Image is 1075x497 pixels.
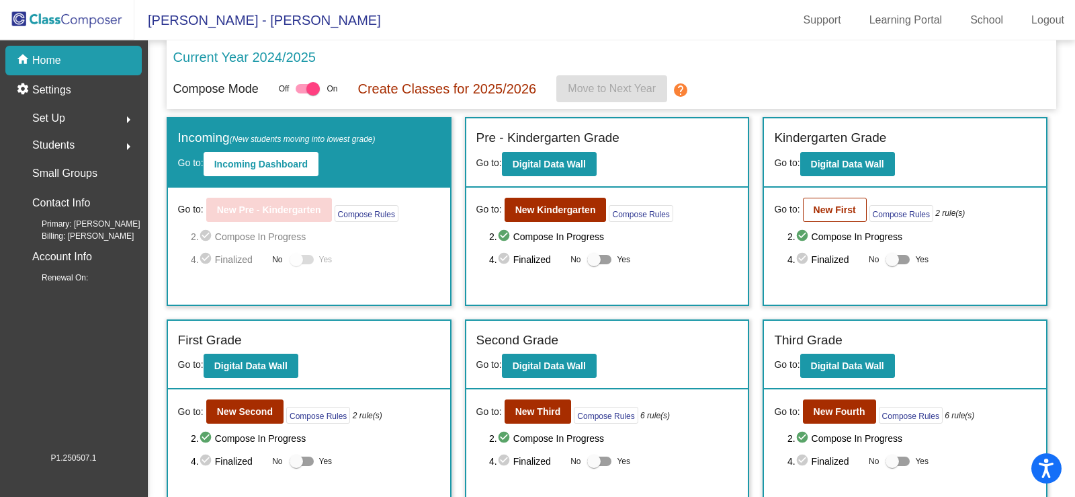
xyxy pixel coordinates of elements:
[214,159,308,169] b: Incoming Dashboard
[191,453,265,469] span: 4. Finalized
[814,406,865,417] b: New Fourth
[869,455,879,467] span: No
[800,152,895,176] button: Digital Data Wall
[272,254,282,266] span: No
[869,254,879,266] span: No
[915,252,929,268] span: Yes
[574,407,638,424] button: Compose Rules
[489,430,738,447] span: 2. Compose In Progress
[476,157,502,168] span: Go to:
[286,407,350,424] button: Compose Rules
[787,430,1036,447] span: 2. Compose In Progress
[319,453,333,469] span: Yes
[774,202,800,217] span: Go to:
[570,254,580,266] span: No
[476,331,559,350] label: Second Grade
[178,405,204,419] span: Go to:
[774,157,800,168] span: Go to:
[204,152,318,176] button: Incoming Dashboard
[556,75,667,102] button: Move to Next Year
[173,80,259,98] p: Compose Mode
[32,194,90,213] p: Contact Info
[787,229,1036,245] span: 2. Compose In Progress
[191,252,265,268] span: 4. Finalized
[191,229,439,245] span: 2. Compose In Progress
[335,205,398,222] button: Compose Rules
[476,405,502,419] span: Go to:
[879,407,943,424] button: Compose Rules
[800,354,895,378] button: Digital Data Wall
[673,82,689,98] mat-icon: help
[497,430,513,447] mat-icon: check_circle
[795,229,812,245] mat-icon: check_circle
[617,252,630,268] span: Yes
[869,205,933,222] button: Compose Rules
[32,109,65,128] span: Set Up
[353,410,382,422] i: 2 rule(s)
[811,360,884,371] b: Digital Data Wall
[515,204,596,215] b: New Kindergarten
[214,360,288,371] b: Digital Data Wall
[814,204,856,215] b: New First
[787,252,862,268] span: 4. Finalized
[178,157,204,168] span: Go to:
[793,9,852,31] a: Support
[489,453,564,469] span: 4. Finalized
[32,52,61,69] p: Home
[357,79,536,99] p: Create Classes for 2025/2026
[795,430,812,447] mat-icon: check_circle
[505,399,572,424] button: New Third
[178,202,204,217] span: Go to:
[803,399,876,424] button: New Fourth
[568,83,656,94] span: Move to Next Year
[32,164,97,183] p: Small Groups
[199,252,215,268] mat-icon: check_circle
[915,453,929,469] span: Yes
[859,9,953,31] a: Learning Portal
[279,83,290,95] span: Off
[617,453,630,469] span: Yes
[134,9,381,31] span: [PERSON_NAME] - [PERSON_NAME]
[191,430,439,447] span: 2. Compose In Progress
[178,128,376,148] label: Incoming
[1021,9,1075,31] a: Logout
[811,159,884,169] b: Digital Data Wall
[206,198,332,222] button: New Pre - Kindergarten
[774,405,800,419] span: Go to:
[502,354,597,378] button: Digital Data Wall
[327,83,337,95] span: On
[120,139,136,155] mat-icon: arrow_right
[199,453,215,469] mat-icon: check_circle
[803,198,867,222] button: New First
[795,252,812,268] mat-icon: check_circle
[476,359,502,370] span: Go to:
[32,82,71,98] p: Settings
[489,252,564,268] span: 4. Finalized
[178,359,204,370] span: Go to:
[513,159,586,169] b: Digital Data Wall
[795,453,812,469] mat-icon: check_circle
[16,52,32,69] mat-icon: home
[476,128,619,148] label: Pre - Kindergarten Grade
[640,410,670,422] i: 6 rule(s)
[505,198,607,222] button: New Kindergarten
[32,136,75,155] span: Students
[513,360,586,371] b: Digital Data Wall
[206,399,284,424] button: New Second
[173,47,316,67] p: Current Year 2024/2025
[774,128,886,148] label: Kindergarten Grade
[230,135,376,144] span: (New students moving into lowest grade)
[497,229,513,245] mat-icon: check_circle
[20,230,134,242] span: Billing: [PERSON_NAME]
[609,205,673,222] button: Compose Rules
[502,152,597,176] button: Digital Data Wall
[199,430,215,447] mat-icon: check_circle
[945,410,974,422] i: 6 rule(s)
[489,229,738,245] span: 2. Compose In Progress
[20,218,140,230] span: Primary: [PERSON_NAME]
[272,455,282,467] span: No
[319,252,333,268] span: Yes
[774,331,842,350] label: Third Grade
[199,229,215,245] mat-icon: check_circle
[570,455,580,467] span: No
